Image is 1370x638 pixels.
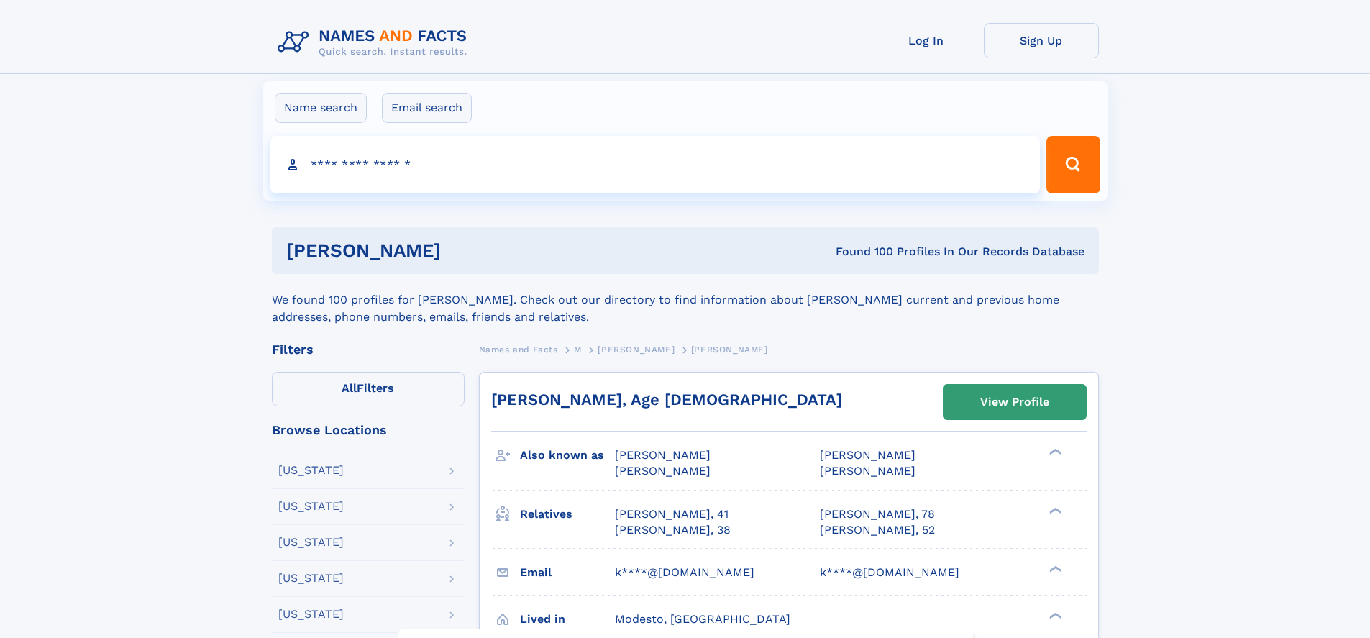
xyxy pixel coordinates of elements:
[278,465,344,476] div: [US_STATE]
[984,23,1099,58] a: Sign Up
[270,136,1041,193] input: search input
[820,464,915,478] span: [PERSON_NAME]
[278,573,344,584] div: [US_STATE]
[615,448,711,462] span: [PERSON_NAME]
[615,522,731,538] a: [PERSON_NAME], 38
[278,501,344,512] div: [US_STATE]
[615,506,729,522] a: [PERSON_NAME], 41
[272,343,465,356] div: Filters
[869,23,984,58] a: Log In
[272,372,465,406] label: Filters
[286,242,639,260] h1: [PERSON_NAME]
[1046,506,1063,515] div: ❯
[491,391,842,409] a: [PERSON_NAME], Age [DEMOGRAPHIC_DATA]
[691,345,768,355] span: [PERSON_NAME]
[820,448,915,462] span: [PERSON_NAME]
[638,244,1084,260] div: Found 100 Profiles In Our Records Database
[272,274,1099,326] div: We found 100 profiles for [PERSON_NAME]. Check out our directory to find information about [PERSO...
[520,607,615,632] h3: Lived in
[574,340,582,358] a: M
[980,386,1049,419] div: View Profile
[598,340,675,358] a: [PERSON_NAME]
[342,381,357,395] span: All
[1046,611,1063,620] div: ❯
[382,93,472,123] label: Email search
[1046,564,1063,573] div: ❯
[944,385,1086,419] a: View Profile
[479,340,558,358] a: Names and Facts
[278,537,344,548] div: [US_STATE]
[820,506,935,522] a: [PERSON_NAME], 78
[520,443,615,468] h3: Also known as
[272,424,465,437] div: Browse Locations
[1046,136,1100,193] button: Search Button
[615,612,790,626] span: Modesto, [GEOGRAPHIC_DATA]
[275,93,367,123] label: Name search
[520,502,615,527] h3: Relatives
[820,522,935,538] a: [PERSON_NAME], 52
[278,609,344,620] div: [US_STATE]
[574,345,582,355] span: M
[520,560,615,585] h3: Email
[272,23,479,62] img: Logo Names and Facts
[598,345,675,355] span: [PERSON_NAME]
[1046,447,1063,457] div: ❯
[615,464,711,478] span: [PERSON_NAME]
